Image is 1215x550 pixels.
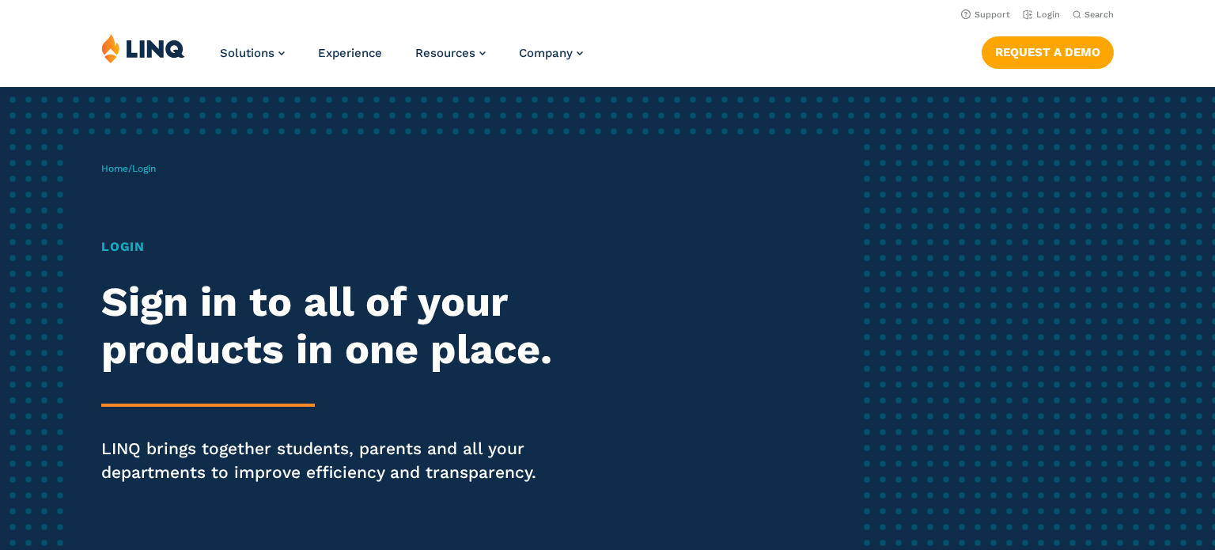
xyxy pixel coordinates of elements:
a: Experience [318,46,382,60]
a: Request a Demo [982,36,1114,68]
span: / [101,163,156,174]
a: Resources [415,46,486,60]
p: LINQ brings together students, parents and all your departments to improve efficiency and transpa... [101,437,570,484]
h2: Sign in to all of your products in one place. [101,279,570,374]
a: Solutions [220,46,285,60]
span: Resources [415,46,475,60]
a: Home [101,163,128,174]
a: Support [961,9,1010,20]
span: Company [519,46,573,60]
span: Login [132,163,156,174]
span: Search [1084,9,1114,20]
h1: Login [101,237,570,256]
img: LINQ | K‑12 Software [101,33,185,63]
button: Open Search Bar [1073,9,1114,21]
nav: Primary Navigation [220,33,583,85]
a: Login [1023,9,1060,20]
span: Solutions [220,46,274,60]
nav: Button Navigation [982,33,1114,68]
a: Company [519,46,583,60]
